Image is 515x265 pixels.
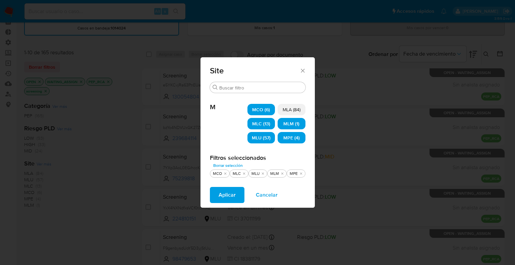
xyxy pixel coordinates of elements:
button: quitar MLU [260,171,266,176]
span: Aplicar [219,188,236,202]
button: Borrar selección [210,161,246,170]
input: Buscar filtro [219,85,303,91]
span: MLM (1) [283,120,299,127]
button: quitar MLM [280,171,285,176]
div: MCO [212,171,223,177]
button: quitar MPE [298,171,304,176]
span: Cancelar [256,188,278,202]
span: M [210,93,247,111]
button: Cerrar [299,67,305,73]
div: MLC (13) [247,118,275,129]
button: quitar MCO [223,171,228,176]
span: MLA (84) [283,106,300,113]
div: MLM [269,171,280,177]
div: MLM (1) [278,118,305,129]
div: MLU [250,171,261,177]
span: MCO (6) [252,106,270,113]
span: MLU (57) [252,134,271,141]
span: MPE (4) [283,134,300,141]
button: Cancelar [247,187,286,203]
span: Site [210,67,300,75]
h2: Filtros seleccionados [210,154,305,161]
button: quitar MLC [241,171,247,176]
span: MLC (13) [252,120,270,127]
button: Buscar [213,85,218,90]
div: MPE [288,171,299,177]
span: Borrar selección [213,162,243,169]
div: MLA (84) [278,104,305,115]
div: MLU (57) [247,132,275,143]
div: MCO (6) [247,104,275,115]
button: Aplicar [210,187,244,203]
div: MPE (4) [278,132,305,143]
div: MLC [231,171,242,177]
